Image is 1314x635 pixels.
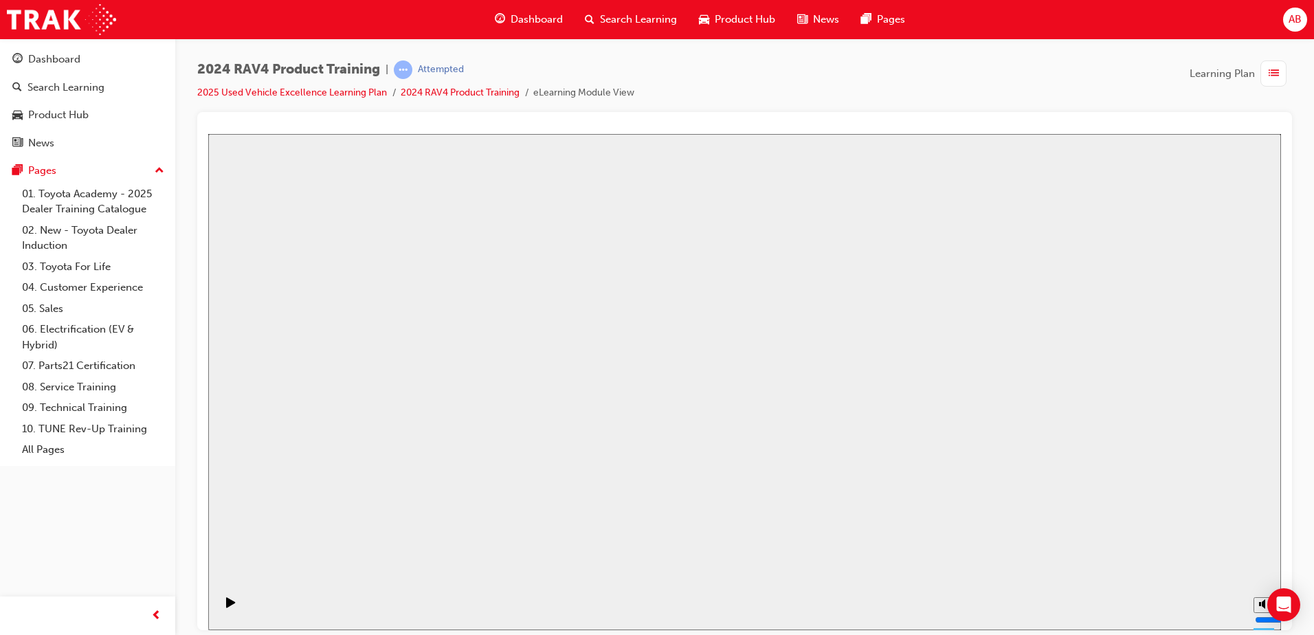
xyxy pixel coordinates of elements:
[16,256,170,278] a: 03. Toyota For Life
[7,4,116,35] img: Trak
[12,137,23,150] span: news-icon
[16,220,170,256] a: 02. New - Toyota Dealer Induction
[12,109,23,122] span: car-icon
[813,12,839,27] span: News
[1269,65,1279,82] span: list-icon
[7,463,30,486] button: Pause (Ctrl+Alt+P)
[16,319,170,355] a: 06. Electrification (EV & Hybrid)
[16,419,170,440] a: 10. TUNE Rev-Up Training
[151,608,162,625] span: prev-icon
[16,397,170,419] a: 09. Technical Training
[533,85,634,101] li: eLearning Module View
[850,5,916,34] a: pages-iconPages
[16,298,170,320] a: 05. Sales
[688,5,786,34] a: car-iconProduct Hub
[16,377,170,398] a: 08. Service Training
[16,277,170,298] a: 04. Customer Experience
[786,5,850,34] a: news-iconNews
[16,355,170,377] a: 07. Parts21 Certification
[1038,452,1066,496] div: misc controls
[5,75,170,100] a: Search Learning
[28,107,89,123] div: Product Hub
[7,452,30,496] div: playback controls
[197,62,380,78] span: 2024 RAV4 Product Training
[1047,480,1135,491] input: volume
[1267,588,1300,621] div: Open Intercom Messenger
[5,47,170,72] a: Dashboard
[861,11,871,28] span: pages-icon
[155,162,164,180] span: up-icon
[197,87,387,98] a: 2025 Used Vehicle Excellence Learning Plan
[511,12,563,27] span: Dashboard
[16,183,170,220] a: 01. Toyota Academy - 2025 Dealer Training Catalogue
[394,60,412,79] span: learningRecordVerb_ATTEMPT-icon
[5,158,170,183] button: Pages
[401,87,520,98] a: 2024 RAV4 Product Training
[600,12,677,27] span: Search Learning
[418,63,464,76] div: Attempted
[5,44,170,158] button: DashboardSearch LearningProduct HubNews
[484,5,574,34] a: guage-iconDashboard
[1283,8,1307,32] button: AB
[12,82,22,94] span: search-icon
[585,11,594,28] span: search-icon
[1190,66,1255,82] span: Learning Plan
[574,5,688,34] a: search-iconSearch Learning
[28,135,54,151] div: News
[12,165,23,177] span: pages-icon
[5,131,170,156] a: News
[1289,12,1302,27] span: AB
[495,11,505,28] span: guage-icon
[28,52,80,67] div: Dashboard
[1045,463,1067,479] button: Mute (Ctrl+Alt+M)
[877,12,905,27] span: Pages
[797,11,808,28] span: news-icon
[715,12,775,27] span: Product Hub
[699,11,709,28] span: car-icon
[27,80,104,96] div: Search Learning
[16,439,170,460] a: All Pages
[5,102,170,128] a: Product Hub
[386,62,388,78] span: |
[12,54,23,66] span: guage-icon
[28,163,56,179] div: Pages
[1190,60,1292,87] button: Learning Plan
